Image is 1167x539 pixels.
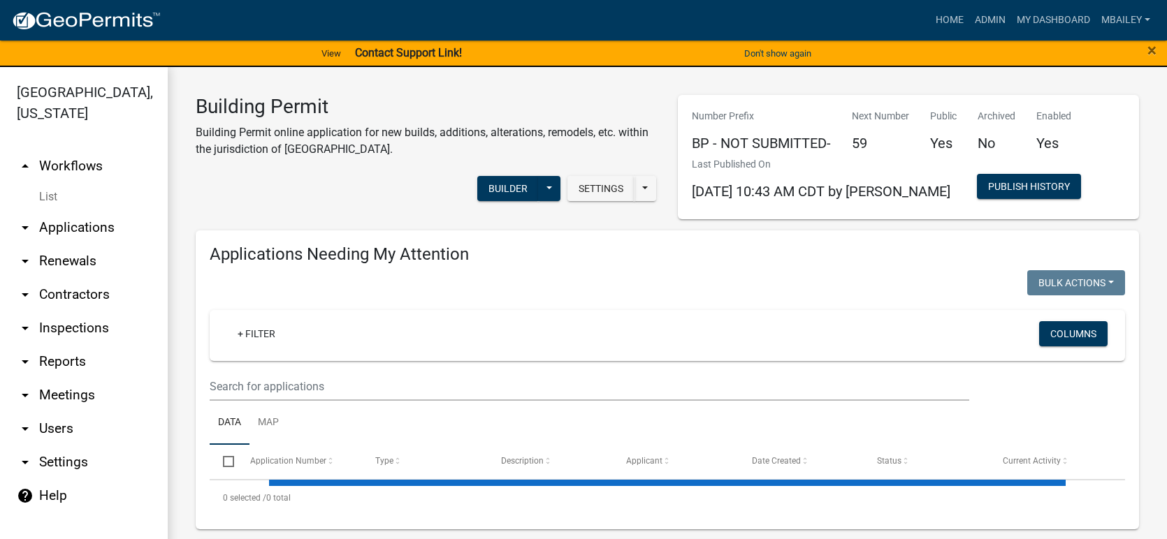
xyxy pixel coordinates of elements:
[210,244,1125,265] h4: Applications Needing My Attention
[17,353,34,370] i: arrow_drop_down
[17,320,34,337] i: arrow_drop_down
[17,420,34,437] i: arrow_drop_down
[626,456,662,466] span: Applicant
[852,109,909,124] p: Next Number
[210,445,236,478] datatable-header-cell: Select
[249,401,287,445] a: Map
[864,445,990,478] datatable-header-cell: Status
[226,321,287,346] a: + Filter
[989,445,1115,478] datatable-header-cell: Current Activity
[501,456,544,466] span: Description
[1011,7,1096,34] a: My Dashboard
[739,42,817,65] button: Don't show again
[978,109,1015,124] p: Archived
[236,445,362,478] datatable-header-cell: Application Number
[738,445,864,478] datatable-header-cell: Date Created
[613,445,739,478] datatable-header-cell: Applicant
[362,445,488,478] datatable-header-cell: Type
[930,109,957,124] p: Public
[692,135,831,152] h5: BP - NOT SUBMITTED-
[210,372,969,401] input: Search for applications
[877,456,901,466] span: Status
[692,183,950,200] span: [DATE] 10:43 AM CDT by [PERSON_NAME]
[17,158,34,175] i: arrow_drop_up
[752,456,801,466] span: Date Created
[1096,7,1156,34] a: mbailey
[977,174,1081,199] button: Publish History
[692,157,950,172] p: Last Published On
[930,7,969,34] a: Home
[969,7,1011,34] a: Admin
[196,95,657,119] h3: Building Permit
[1036,135,1071,152] h5: Yes
[17,286,34,303] i: arrow_drop_down
[930,135,957,152] h5: Yes
[17,454,34,471] i: arrow_drop_down
[17,219,34,236] i: arrow_drop_down
[17,487,34,504] i: help
[375,456,393,466] span: Type
[567,176,635,201] button: Settings
[210,401,249,445] a: Data
[1039,321,1108,346] button: Columns
[1003,456,1061,466] span: Current Activity
[17,387,34,404] i: arrow_drop_down
[210,480,1125,515] div: 0 total
[250,456,326,466] span: Application Number
[978,135,1015,152] h5: No
[1027,270,1125,295] button: Bulk Actions
[852,135,909,152] h5: 59
[1147,40,1157,60] span: ×
[316,42,347,65] a: View
[223,493,266,503] span: 0 selected /
[487,445,613,478] datatable-header-cell: Description
[692,109,831,124] p: Number Prefix
[1036,109,1071,124] p: Enabled
[1147,42,1157,59] button: Close
[977,182,1081,193] wm-modal-confirm: Workflow Publish History
[17,253,34,269] i: arrow_drop_down
[355,46,462,59] strong: Contact Support Link!
[196,124,657,158] p: Building Permit online application for new builds, additions, alterations, remodels, etc. within ...
[477,176,539,201] button: Builder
